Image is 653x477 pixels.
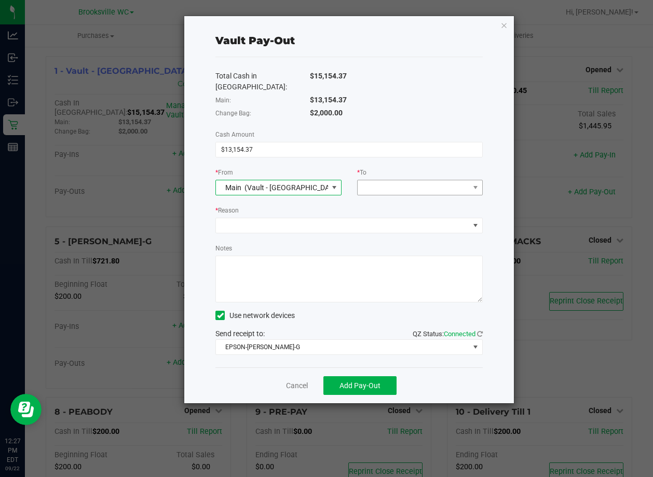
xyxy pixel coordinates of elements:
[444,330,475,338] span: Connected
[244,183,342,192] span: (Vault - [GEOGRAPHIC_DATA])
[413,330,483,338] span: QZ Status:
[339,381,380,390] span: Add Pay-Out
[215,168,233,177] label: From
[310,109,343,117] span: $2,000.00
[215,131,254,138] span: Cash Amount
[215,329,265,338] span: Send receipt to:
[215,310,295,321] label: Use network devices
[286,380,308,391] a: Cancel
[10,394,42,425] iframe: Resource center
[215,97,231,104] span: Main:
[215,244,232,253] label: Notes
[310,96,347,104] span: $13,154.37
[310,72,347,80] span: $15,154.37
[225,183,241,192] span: Main
[357,168,366,177] label: To
[215,110,251,117] span: Change Bag:
[323,376,397,395] button: Add Pay-Out
[216,340,469,354] span: EPSON-[PERSON_NAME]-G
[215,33,295,48] div: Vault Pay-Out
[215,206,239,215] label: Reason
[215,72,287,91] span: Total Cash in [GEOGRAPHIC_DATA]:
